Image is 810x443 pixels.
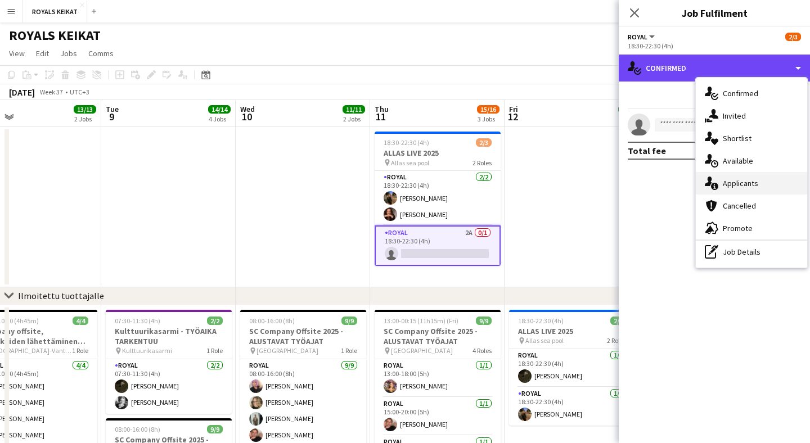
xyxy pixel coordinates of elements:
[341,317,357,325] span: 9/9
[696,150,807,172] div: Available
[256,346,318,355] span: [GEOGRAPHIC_DATA]
[619,6,810,20] h3: Job Fulfilment
[384,138,429,147] span: 18:30-22:30 (4h)
[115,425,160,433] span: 08:00-16:00 (8h)
[696,105,807,127] div: Invited
[23,1,87,22] button: ROYALS KEIKAT
[518,317,564,325] span: 18:30-22:30 (4h)
[74,105,96,114] span: 13/13
[628,33,656,41] button: Royal
[628,33,647,41] span: Royal
[240,326,366,346] h3: SC Company Offsite 2025 - ALUSTAVAT TYÖAJAT
[375,104,389,114] span: Thu
[375,225,501,266] app-card-role: Royal2A0/118:30-22:30 (4h)
[525,336,564,345] span: Allas sea pool
[476,317,492,325] span: 9/9
[88,48,114,58] span: Comms
[240,104,255,114] span: Wed
[610,317,626,325] span: 2/2
[37,88,65,96] span: Week 37
[56,46,82,61] a: Jobs
[472,159,492,167] span: 2 Roles
[209,115,230,123] div: 4 Jobs
[696,82,807,105] div: Confirmed
[375,397,501,436] app-card-role: Royal1/115:00-20:00 (5h)[PERSON_NAME]
[115,317,160,325] span: 07:30-11:30 (4h)
[31,46,53,61] a: Edit
[375,171,501,225] app-card-role: Royal2/218:30-22:30 (4h)[PERSON_NAME][PERSON_NAME]
[391,346,453,355] span: [GEOGRAPHIC_DATA]
[373,110,389,123] span: 11
[509,326,635,336] h3: ALLAS LIVE 2025
[238,110,255,123] span: 10
[618,105,634,114] span: 2/2
[122,346,172,355] span: Kulttuurikasarmi
[476,138,492,147] span: 2/3
[249,317,295,325] span: 08:00-16:00 (8h)
[509,387,635,426] app-card-role: Royal1/118:30-22:30 (4h)[PERSON_NAME]
[104,110,119,123] span: 9
[206,346,223,355] span: 1 Role
[74,115,96,123] div: 2 Jobs
[384,317,458,325] span: 13:00-00:15 (11h15m) (Fri)
[696,127,807,150] div: Shortlist
[785,33,801,41] span: 2/3
[478,115,499,123] div: 3 Jobs
[509,349,635,387] app-card-role: Royal1/118:30-22:30 (4h)[PERSON_NAME]
[9,87,35,98] div: [DATE]
[106,310,232,414] app-job-card: 07:30-11:30 (4h)2/2Kulttuurikasarmi - TYÖAIKA TARKENTUU Kulttuurikasarmi1 RoleRoyal2/207:30-11:30...
[207,317,223,325] span: 2/2
[36,48,49,58] span: Edit
[472,346,492,355] span: 4 Roles
[341,346,357,355] span: 1 Role
[106,359,232,414] app-card-role: Royal2/207:30-11:30 (4h)[PERSON_NAME][PERSON_NAME]
[375,132,501,266] app-job-card: 18:30-22:30 (4h)2/3ALLAS LIVE 2025 Allas sea pool2 RolesRoyal2/218:30-22:30 (4h)[PERSON_NAME][PER...
[343,115,364,123] div: 2 Jobs
[18,290,104,301] div: Ilmoitettu tuottajalle
[477,105,499,114] span: 15/16
[507,110,518,123] span: 12
[696,217,807,239] div: Promote
[60,48,77,58] span: Jobs
[208,105,231,114] span: 14/14
[4,46,29,61] a: View
[343,105,365,114] span: 11/11
[607,336,626,345] span: 2 Roles
[696,172,807,195] div: Applicants
[9,27,101,44] h1: ROYALS KEIKAT
[73,317,88,325] span: 4/4
[72,346,88,355] span: 1 Role
[628,145,666,156] div: Total fee
[375,359,501,397] app-card-role: Royal1/113:00-18:00 (5h)[PERSON_NAME]
[106,326,232,346] h3: Kulttuurikasarmi - TYÖAIKA TARKENTUU
[628,42,801,50] div: 18:30-22:30 (4h)
[391,159,429,167] span: Allas sea pool
[84,46,118,61] a: Comms
[9,48,25,58] span: View
[375,148,501,158] h3: ALLAS LIVE 2025
[106,104,119,114] span: Tue
[509,104,518,114] span: Fri
[375,326,501,346] h3: SC Company Offsite 2025 -ALUSTAVAT TYÖAJAT
[207,425,223,433] span: 9/9
[70,88,89,96] div: UTC+3
[619,55,810,82] div: Confirmed
[696,195,807,217] div: Cancelled
[509,310,635,426] app-job-card: 18:30-22:30 (4h)2/2ALLAS LIVE 2025 Allas sea pool2 RolesRoyal1/118:30-22:30 (4h)[PERSON_NAME]Roya...
[696,241,807,263] div: Job Details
